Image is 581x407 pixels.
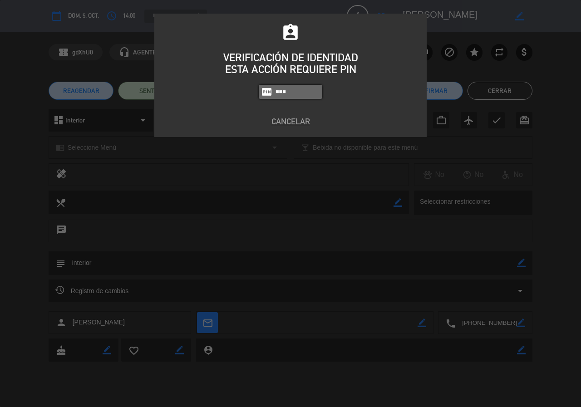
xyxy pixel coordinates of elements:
button: Cancelar [161,115,420,127]
div: ESTA ACCIÓN REQUIERE PIN [161,64,420,75]
div: VERIFICACIÓN DE IDENTIDAD [161,52,420,64]
input: 1234 [275,87,320,97]
i: assignment_ind [281,23,300,42]
i: fiber_pin [261,86,272,98]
